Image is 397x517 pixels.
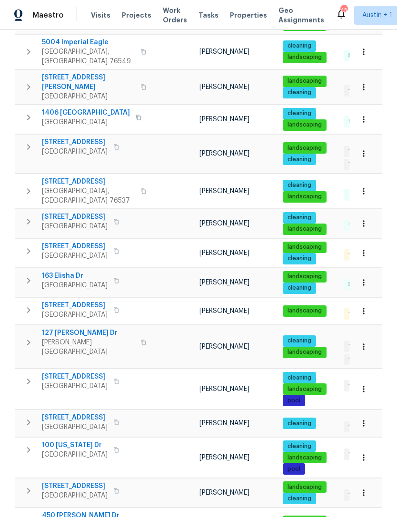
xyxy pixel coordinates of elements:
[284,53,326,61] span: landscaping
[42,328,135,338] span: 127 [PERSON_NAME] Dr
[284,465,304,473] span: pool
[284,442,315,450] span: cleaning
[345,281,372,289] span: 5 Done
[199,49,249,55] span: [PERSON_NAME]
[199,343,249,350] span: [PERSON_NAME]
[199,279,249,286] span: [PERSON_NAME]
[345,342,366,351] span: 1 WIP
[198,12,218,19] span: Tasks
[284,225,326,233] span: landscaping
[345,251,365,259] span: 1 QC
[42,222,108,231] span: [GEOGRAPHIC_DATA]
[42,108,130,117] span: 1406 [GEOGRAPHIC_DATA]
[284,121,326,129] span: landscaping
[42,413,108,422] span: [STREET_ADDRESS]
[284,144,326,152] span: landscaping
[42,177,135,186] span: [STREET_ADDRESS]
[345,222,375,230] span: 10 Done
[345,160,370,168] span: 1 Sent
[91,10,110,20] span: Visits
[340,6,347,15] div: 45
[284,42,315,50] span: cleaning
[199,84,249,90] span: [PERSON_NAME]
[284,243,326,251] span: landscaping
[278,6,324,25] span: Geo Assignments
[284,193,326,201] span: landscaping
[42,281,108,290] span: [GEOGRAPHIC_DATA]
[345,423,366,431] span: 1 WIP
[42,117,130,127] span: [GEOGRAPHIC_DATA]
[199,150,249,157] span: [PERSON_NAME]
[284,109,315,117] span: cleaning
[42,481,108,491] span: [STREET_ADDRESS]
[345,310,365,318] span: 1 QC
[42,137,108,147] span: [STREET_ADDRESS]
[163,6,187,25] span: Work Orders
[345,356,385,364] span: 1 Accepted
[42,440,108,450] span: 100 [US_STATE] Dr
[122,10,151,20] span: Projects
[284,77,326,85] span: landscaping
[345,191,372,199] span: 7 Done
[42,372,108,381] span: [STREET_ADDRESS]
[362,10,392,20] span: Austin + 1
[345,382,366,390] span: 1 WIP
[199,420,249,427] span: [PERSON_NAME]
[42,186,135,205] span: [GEOGRAPHIC_DATA], [GEOGRAPHIC_DATA] 76537
[42,422,108,432] span: [GEOGRAPHIC_DATA]
[42,47,135,66] span: [GEOGRAPHIC_DATA], [GEOGRAPHIC_DATA] 76549
[284,214,315,222] span: cleaning
[42,242,108,251] span: [STREET_ADDRESS]
[42,491,108,500] span: [GEOGRAPHIC_DATA]
[199,308,249,314] span: [PERSON_NAME]
[199,116,249,123] span: [PERSON_NAME]
[199,220,249,227] span: [PERSON_NAME]
[284,495,315,503] span: cleaning
[42,310,108,320] span: [GEOGRAPHIC_DATA]
[284,419,315,428] span: cleaning
[284,483,326,491] span: landscaping
[345,147,366,155] span: 1 WIP
[199,489,249,496] span: [PERSON_NAME]
[284,337,315,345] span: cleaning
[199,250,249,256] span: [PERSON_NAME]
[230,10,267,20] span: Properties
[42,450,108,459] span: [GEOGRAPHIC_DATA]
[42,271,108,281] span: 163 Elisha Dr
[42,301,108,310] span: [STREET_ADDRESS]
[42,338,135,357] span: [PERSON_NAME][GEOGRAPHIC_DATA]
[42,73,135,92] span: [STREET_ADDRESS][PERSON_NAME]
[42,92,135,101] span: [GEOGRAPHIC_DATA]
[199,454,249,461] span: [PERSON_NAME]
[284,454,326,462] span: landscaping
[199,386,249,392] span: [PERSON_NAME]
[284,254,315,263] span: cleaning
[284,385,326,393] span: landscaping
[284,307,326,315] span: landscaping
[284,284,315,292] span: cleaning
[42,38,135,47] span: 5004 Imperial Eagle
[284,88,315,97] span: cleaning
[284,273,326,281] span: landscaping
[284,156,315,164] span: cleaning
[42,251,108,261] span: [GEOGRAPHIC_DATA]
[345,117,372,126] span: 9 Done
[345,450,366,458] span: 1 WIP
[284,397,304,405] span: pool
[42,381,108,391] span: [GEOGRAPHIC_DATA]
[284,374,315,382] span: cleaning
[284,181,315,189] span: cleaning
[284,348,326,356] span: landscaping
[345,87,366,95] span: 1 WIP
[345,52,372,60] span: 5 Done
[32,10,64,20] span: Maestro
[199,188,249,195] span: [PERSON_NAME]
[42,212,108,222] span: [STREET_ADDRESS]
[345,491,366,499] span: 1 WIP
[42,147,108,156] span: [GEOGRAPHIC_DATA]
